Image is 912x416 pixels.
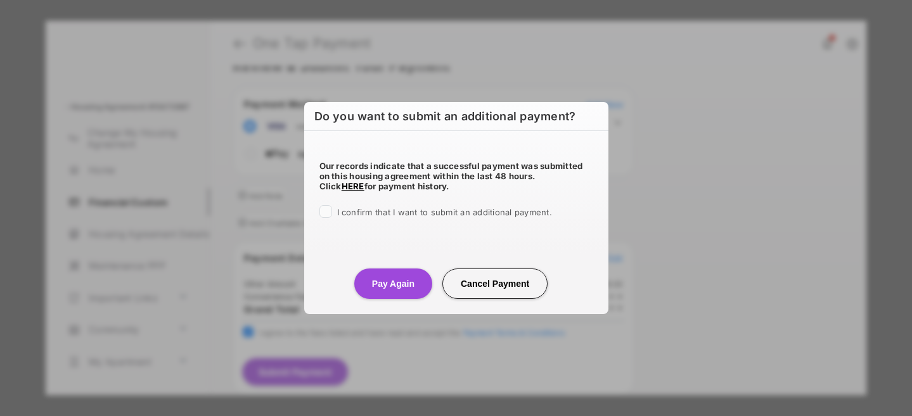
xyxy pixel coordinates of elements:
[354,268,432,299] button: Pay Again
[442,268,548,299] button: Cancel Payment
[319,161,593,191] h5: Our records indicate that a successful payment was submitted on this housing agreement within the...
[304,102,608,131] h6: Do you want to submit an additional payment?
[342,181,364,191] a: HERE
[337,207,552,217] span: I confirm that I want to submit an additional payment.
